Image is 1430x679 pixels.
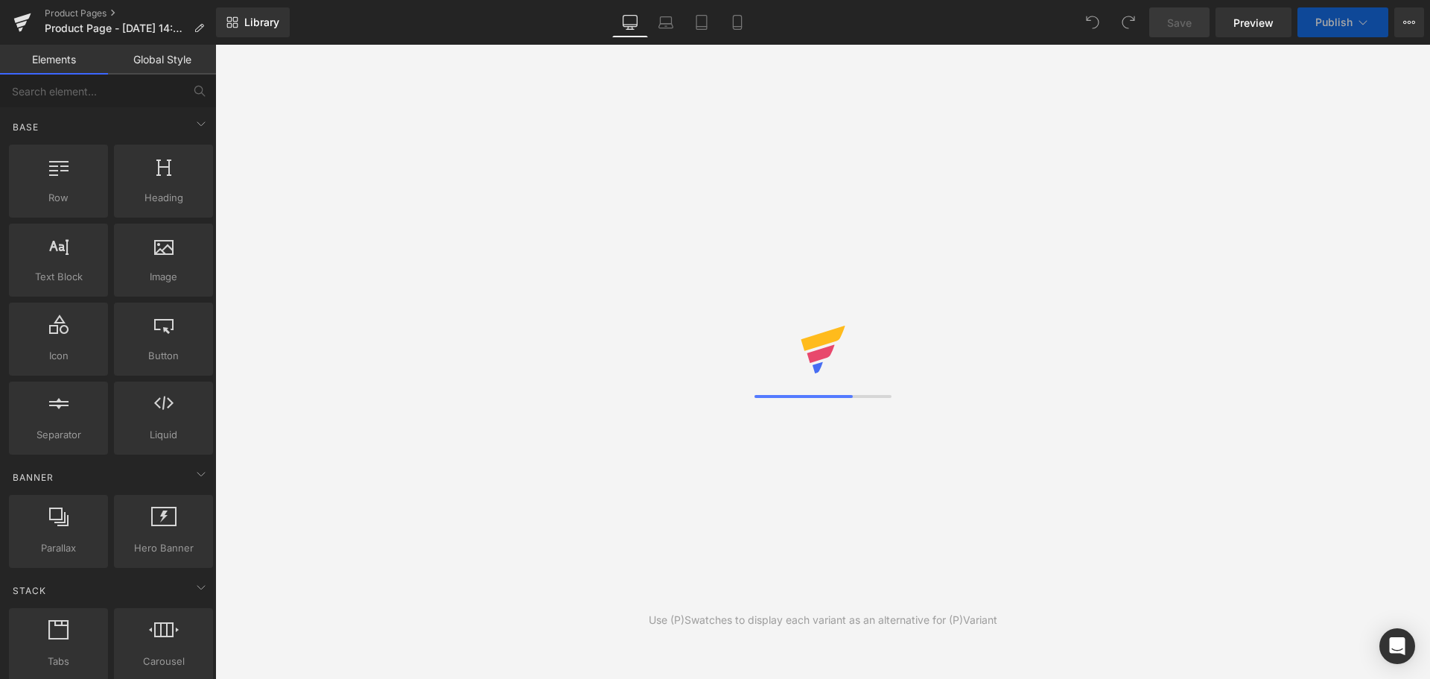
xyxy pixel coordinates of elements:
span: Button [118,348,209,364]
span: Stack [11,584,48,598]
a: Product Pages [45,7,216,19]
a: Laptop [648,7,684,37]
span: Image [118,269,209,285]
span: Separator [13,427,104,443]
span: Preview [1233,15,1274,31]
span: Icon [13,348,104,364]
span: Publish [1315,16,1353,28]
span: Heading [118,190,209,206]
button: More [1394,7,1424,37]
span: Text Block [13,269,104,285]
button: Redo [1113,7,1143,37]
span: Tabs [13,654,104,669]
a: Mobile [719,7,755,37]
span: Hero Banner [118,540,209,556]
button: Undo [1078,7,1108,37]
span: Banner [11,470,55,484]
span: Base [11,120,40,134]
span: Liquid [118,427,209,443]
span: Parallax [13,540,104,556]
div: Use (P)Swatches to display each variant as an alternative for (P)Variant [649,612,997,628]
span: Carousel [118,654,209,669]
button: Publish [1297,7,1388,37]
span: Save [1167,15,1192,31]
div: Open Intercom Messenger [1379,628,1415,664]
span: Library [244,16,279,29]
a: New Library [216,7,290,37]
a: Global Style [108,45,216,75]
a: Tablet [684,7,719,37]
span: Product Page - [DATE] 14:07:18 [45,22,188,34]
a: Desktop [612,7,648,37]
a: Preview [1215,7,1291,37]
span: Row [13,190,104,206]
